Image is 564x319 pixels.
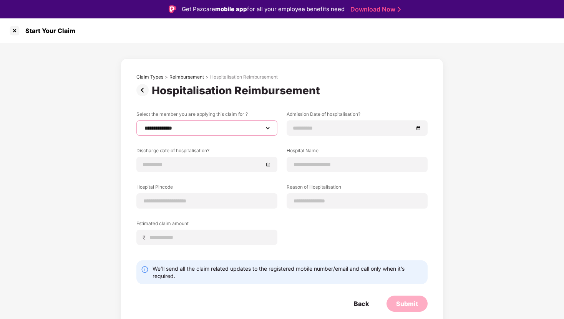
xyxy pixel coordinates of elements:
label: Select the member you are applying this claim for ? [136,111,277,120]
label: Admission Date of hospitalisation? [287,111,428,120]
img: Stroke [398,5,401,13]
a: Download Now [350,5,398,13]
label: Discharge date of hospitalisation? [136,147,277,157]
div: We’ll send all the claim related updates to the registered mobile number/email and call only when... [153,265,423,280]
div: > [165,74,168,80]
div: > [206,74,209,80]
div: Get Pazcare for all your employee benefits need [182,5,345,14]
img: svg+xml;base64,PHN2ZyBpZD0iUHJldi0zMngzMiIgeG1sbnM9Imh0dHA6Ly93d3cudzMub3JnLzIwMDAvc3ZnIiB3aWR0aD... [136,84,152,96]
div: Claim Types [136,74,163,80]
label: Estimated claim amount [136,220,277,230]
span: ₹ [143,234,149,241]
div: Start Your Claim [21,27,75,35]
img: svg+xml;base64,PHN2ZyBpZD0iSW5mby0yMHgyMCIgeG1sbnM9Imh0dHA6Ly93d3cudzMub3JnLzIwMDAvc3ZnIiB3aWR0aD... [141,266,149,273]
div: Reimbursement [169,74,204,80]
label: Reason of Hospitalisation [287,184,428,193]
strong: mobile app [215,5,247,13]
div: Hospitalisation Reimbursement [210,74,278,80]
div: Submit [396,299,418,308]
label: Hospital Name [287,147,428,157]
div: Back [354,299,369,308]
img: Logo [169,5,176,13]
div: Hospitalisation Reimbursement [152,84,323,97]
label: Hospital Pincode [136,184,277,193]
